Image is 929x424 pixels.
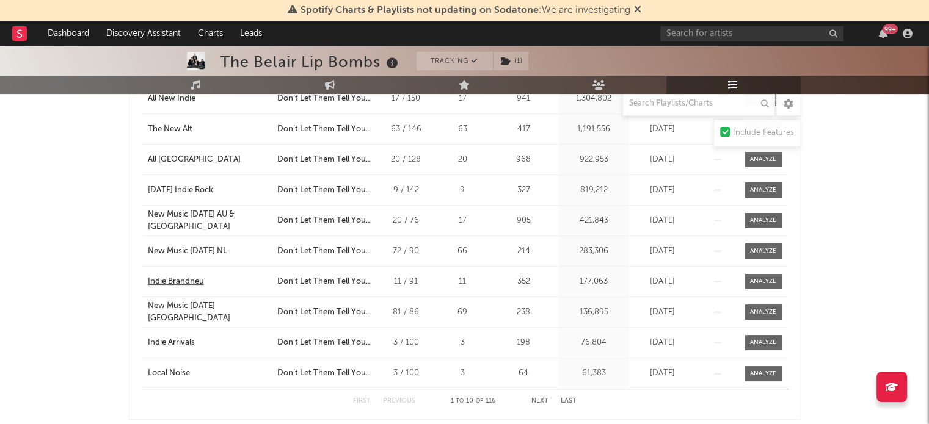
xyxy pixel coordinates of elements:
div: Don’t Let Them Tell You (It’s Fair) [277,245,373,257]
div: Local Noise [148,367,190,379]
div: 11 [440,276,486,288]
div: 69 [440,306,486,318]
div: 905 [492,215,556,227]
input: Search for artists [660,26,843,41]
button: Tracking [417,52,493,70]
div: Indie Brandneu [148,276,204,288]
div: 9 [440,184,486,196]
a: New Music [DATE] [GEOGRAPHIC_DATA] [148,300,271,324]
div: [DATE] [632,276,693,288]
div: 238 [492,306,556,318]
div: Don’t Let Them Tell You (It’s Fair) [277,123,373,135]
div: Don’t Let Them Tell You (It’s Fair) [277,154,373,166]
div: Include Features [733,126,794,140]
div: 327 [492,184,556,196]
div: 11 / 91 [379,276,434,288]
div: 283,306 [562,245,626,257]
button: Previous [383,398,415,404]
div: 922,953 [562,154,626,166]
div: 17 [440,93,486,105]
div: Don’t Let Them Tell You (It’s Fair) [277,93,373,105]
div: Don’t Let Them Tell You (It’s Fair) [277,215,373,227]
div: 17 / 150 [379,93,434,105]
a: Charts [189,21,231,46]
div: [DATE] [632,123,693,135]
div: 66 [440,245,486,257]
a: [DATE] Indie Rock [148,184,271,196]
div: 17 [440,215,486,227]
a: Indie Arrivals [148,337,271,349]
span: ( 1 ) [493,52,529,70]
div: 136,895 [562,306,626,318]
div: 63 [440,123,486,135]
button: Last [561,398,577,404]
div: The Belair Lip Bombs [220,52,401,72]
div: 9 / 142 [379,184,434,196]
div: 214 [492,245,556,257]
div: All New Indie [148,93,195,105]
div: Don’t Let Them Tell You (It’s Fair) [277,337,373,349]
div: 3 [440,367,486,379]
a: Leads [231,21,271,46]
div: [DATE] [632,337,693,349]
div: 76,804 [562,337,626,349]
div: 1,191,556 [562,123,626,135]
div: Don’t Let Them Tell You (It’s Fair) [277,184,373,196]
div: [DATE] Indie Rock [148,184,213,196]
div: 417 [492,123,556,135]
div: Don’t Let Them Tell You (It’s Fair) [277,367,373,379]
div: 63 / 146 [379,123,434,135]
div: 198 [492,337,556,349]
a: Local Noise [148,367,271,379]
div: 64 [492,367,556,379]
a: New Music [DATE] NL [148,245,271,257]
div: 3 [440,337,486,349]
div: [DATE] [632,306,693,318]
div: 61,383 [562,367,626,379]
button: 99+ [879,29,887,38]
div: 81 / 86 [379,306,434,318]
span: Dismiss [634,5,641,15]
span: to [456,398,464,404]
div: New Music [DATE] NL [148,245,227,257]
a: The New Alt [148,123,271,135]
button: First [353,398,371,404]
div: [DATE] [632,215,693,227]
a: Indie Brandneu [148,276,271,288]
button: (1) [494,52,528,70]
div: 1,304,802 [562,93,626,105]
div: 99 + [883,24,898,34]
span: of [476,398,483,404]
span: : We are investigating [301,5,630,15]
div: Don’t Let Them Tell You (It’s Fair) [277,306,373,318]
div: The New Alt [148,123,192,135]
div: 421,843 [562,215,626,227]
div: 3 / 100 [379,337,434,349]
span: Spotify Charts & Playlists not updating on Sodatone [301,5,539,15]
div: [DATE] [632,184,693,196]
div: [DATE] [632,367,693,379]
div: 20 [440,154,486,166]
div: 968 [492,154,556,166]
div: 20 / 76 [379,215,434,227]
div: 819,212 [562,184,626,196]
a: All New Indie [148,93,271,105]
div: Don’t Let Them Tell You (It’s Fair) [277,276,373,288]
div: Indie Arrivals [148,337,195,349]
a: New Music [DATE] AU & [GEOGRAPHIC_DATA] [148,209,271,232]
div: 72 / 90 [379,245,434,257]
a: Discovery Assistant [98,21,189,46]
div: 3 / 100 [379,367,434,379]
div: 352 [492,276,556,288]
div: All [GEOGRAPHIC_DATA] [148,154,241,166]
div: 20 / 128 [379,154,434,166]
div: [DATE] [632,245,693,257]
button: Next [531,398,548,404]
input: Search Playlists/Charts [622,92,775,116]
a: Dashboard [39,21,98,46]
div: 941 [492,93,556,105]
a: All [GEOGRAPHIC_DATA] [148,154,271,166]
div: 177,063 [562,276,626,288]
